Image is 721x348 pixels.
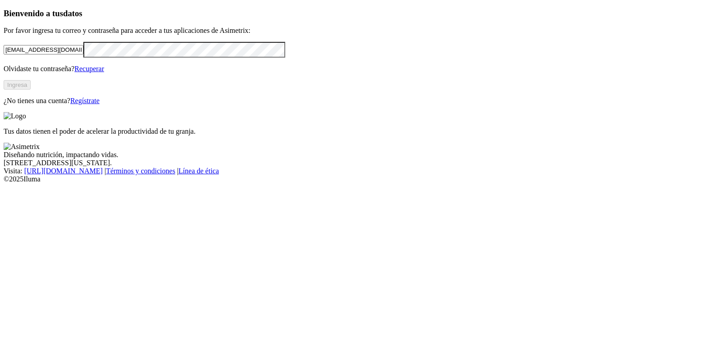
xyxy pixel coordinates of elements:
[4,97,717,105] p: ¿No tienes una cuenta?
[4,127,717,136] p: Tus datos tienen el poder de acelerar la productividad de tu granja.
[178,167,219,175] a: Línea de ética
[4,80,31,90] button: Ingresa
[63,9,82,18] span: datos
[4,151,717,159] div: Diseñando nutrición, impactando vidas.
[4,9,717,18] h3: Bienvenido a tus
[4,167,717,175] div: Visita : | |
[106,167,175,175] a: Términos y condiciones
[4,175,717,183] div: © 2025 Iluma
[70,97,100,104] a: Regístrate
[4,112,26,120] img: Logo
[24,167,103,175] a: [URL][DOMAIN_NAME]
[4,27,717,35] p: Por favor ingresa tu correo y contraseña para acceder a tus aplicaciones de Asimetrix:
[74,65,104,72] a: Recuperar
[4,45,83,54] input: Tu correo
[4,143,40,151] img: Asimetrix
[4,159,717,167] div: [STREET_ADDRESS][US_STATE].
[4,65,717,73] p: Olvidaste tu contraseña?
